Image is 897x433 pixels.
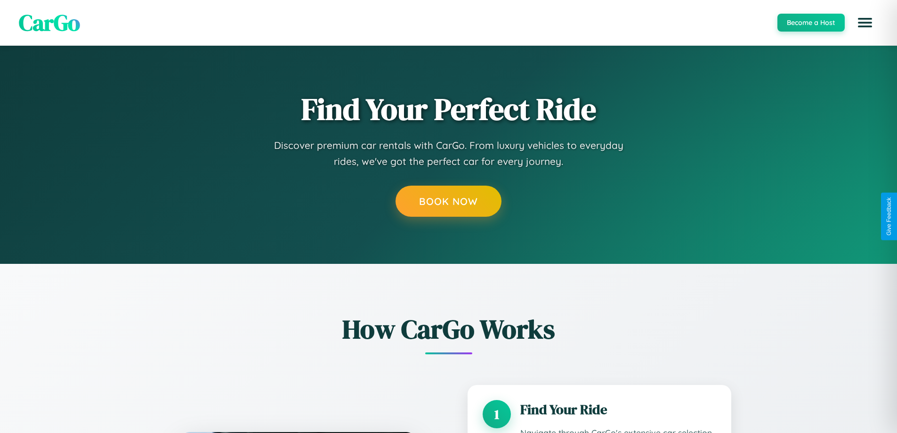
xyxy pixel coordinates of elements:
[260,138,637,169] p: Discover premium car rentals with CarGo. From luxury vehicles to everyday rides, we've got the pe...
[166,311,731,347] h2: How CarGo Works
[886,197,892,236] div: Give Feedback
[483,400,511,428] div: 1
[777,14,845,32] button: Become a Host
[852,9,878,36] button: Open menu
[19,7,80,38] span: CarGo
[520,400,716,419] h3: Find Your Ride
[396,186,501,217] button: Book Now
[301,93,596,126] h1: Find Your Perfect Ride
